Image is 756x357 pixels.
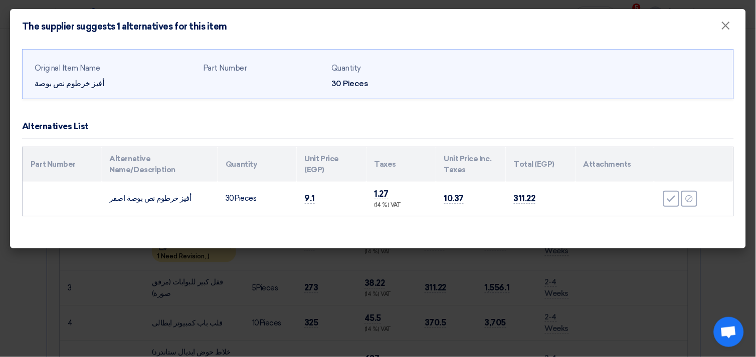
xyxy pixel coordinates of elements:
span: 30 [226,194,234,203]
div: Part Number [203,63,323,74]
span: 311.22 [514,193,535,204]
span: × [721,18,731,38]
div: Original Item Name [35,63,195,74]
th: Part Number [23,147,102,182]
span: 1.27 [374,189,389,199]
th: Taxes [366,147,436,182]
span: 10.37 [444,193,464,204]
th: Alternative Name/Description [102,147,218,182]
th: Attachments [576,147,655,182]
th: Total (EGP) [506,147,576,182]
td: أفيز خرطوم نص بوصة اصفر [102,182,218,216]
div: أفيز خرطوم نص بوصة [35,78,195,90]
div: Alternatives List [22,120,89,133]
div: 30 Pieces [331,78,452,90]
span: 9.1 [305,193,315,204]
h4: The supplier suggests 1 alternatives for this item [22,21,227,32]
div: (14 %) VAT [374,201,428,210]
th: Unit Price Inc. Taxes [436,147,506,182]
th: Quantity [218,147,297,182]
button: Close [713,16,739,36]
div: Quantity [331,63,452,74]
a: Open chat [714,317,744,347]
td: Pieces [218,182,297,216]
th: Unit Price (EGP) [297,147,366,182]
